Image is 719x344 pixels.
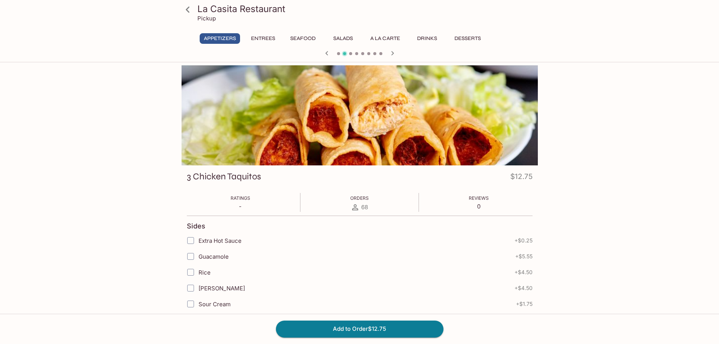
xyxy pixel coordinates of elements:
span: Orders [350,195,369,201]
p: 0 [469,203,489,210]
span: + $4.50 [514,285,533,291]
h4: Sides [187,222,205,230]
div: 3 Chicken Taquitos [182,65,538,165]
span: + $5.55 [515,253,533,259]
span: + $0.25 [514,238,533,244]
span: Ratings [231,195,250,201]
button: Salads [326,33,360,44]
span: [PERSON_NAME] [199,285,245,292]
span: 68 [361,204,368,211]
button: Desserts [450,33,485,44]
button: A la Carte [366,33,404,44]
button: Seafood [286,33,320,44]
p: Pickup [197,15,216,22]
button: Appetizers [200,33,240,44]
span: Sour Cream [199,301,231,308]
span: Guacamole [199,253,229,260]
span: Extra Hot Sauce [199,237,242,244]
span: Rice [199,269,211,276]
p: - [231,203,250,210]
span: Reviews [469,195,489,201]
button: Entrees [246,33,280,44]
button: Drinks [410,33,444,44]
button: Add to Order$12.75 [276,321,443,337]
h4: $12.75 [510,171,533,185]
h3: La Casita Restaurant [197,3,535,15]
span: + $4.50 [514,269,533,275]
span: + $1.75 [516,301,533,307]
h3: 3 Chicken Taquitos [187,171,261,182]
